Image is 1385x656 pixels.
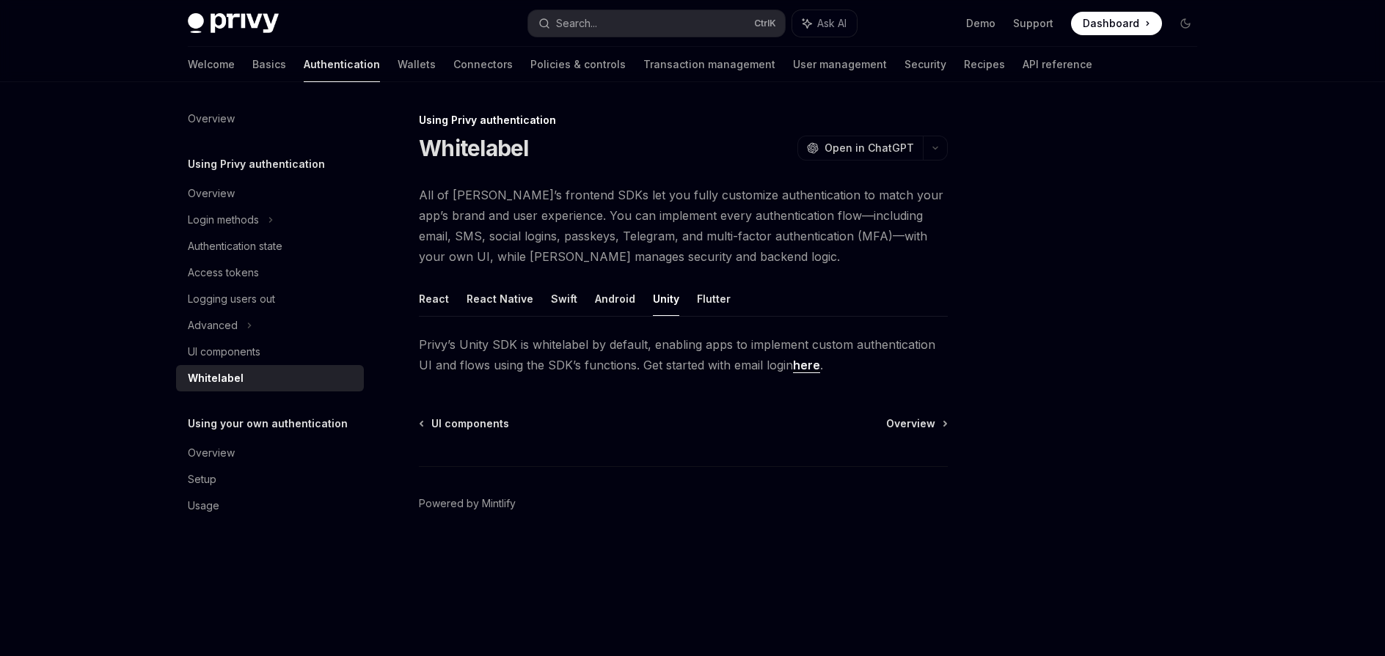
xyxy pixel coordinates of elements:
a: Overview [176,180,364,207]
div: Overview [188,444,235,462]
a: here [793,358,820,373]
button: Swift [551,281,577,316]
button: Search...CtrlK [528,10,785,37]
span: Ask AI [817,16,847,31]
a: Whitelabel [176,365,364,391]
div: Search... [556,15,597,32]
a: Powered by Mintlify [419,496,516,511]
span: Open in ChatGPT [825,141,914,155]
a: Transaction management [643,47,775,82]
h1: Whitelabel [419,135,529,161]
a: Logging users out [176,286,364,312]
a: Overview [176,440,364,466]
div: Overview [188,185,235,202]
a: Setup [176,466,364,493]
a: Basics [252,47,286,82]
a: Security [905,47,946,82]
span: Dashboard [1083,16,1139,31]
button: Unity [653,281,679,316]
button: Android [595,281,635,316]
a: Connectors [453,47,513,82]
button: React [419,281,449,316]
span: Privy’s Unity SDK is whitelabel by default, enabling apps to implement custom authentication UI a... [419,334,948,375]
a: Wallets [398,47,436,82]
button: Flutter [697,281,731,316]
a: API reference [1023,47,1092,82]
a: Demo [966,16,995,31]
div: Logging users out [188,290,275,308]
div: Access tokens [188,264,259,281]
a: Welcome [188,47,235,82]
a: Policies & controls [530,47,626,82]
span: All of [PERSON_NAME]’s frontend SDKs let you fully customize authentication to match your app’s b... [419,185,948,267]
a: Dashboard [1071,12,1162,35]
div: UI components [188,343,260,361]
a: UI components [176,339,364,365]
a: Overview [886,416,946,431]
a: Authentication [304,47,380,82]
a: Authentication state [176,233,364,259]
h5: Using Privy authentication [188,155,325,173]
div: Whitelabel [188,369,244,387]
button: Open in ChatGPT [797,136,923,161]
button: Ask AI [792,10,857,37]
div: Setup [188,471,216,488]
img: dark logo [188,13,279,34]
button: React Native [467,281,533,316]
h5: Using your own authentication [188,415,348,432]
a: Access tokens [176,259,364,286]
div: Login methods [188,211,259,229]
a: User management [793,47,887,82]
a: Recipes [964,47,1005,82]
div: Authentication state [188,237,282,255]
a: UI components [420,416,509,431]
span: UI components [431,416,509,431]
span: Ctrl K [754,18,776,29]
div: Advanced [188,317,238,334]
div: Usage [188,497,219,515]
span: Overview [886,416,935,431]
div: Overview [188,110,235,128]
a: Usage [176,493,364,519]
a: Overview [176,106,364,132]
button: Toggle dark mode [1174,12,1197,35]
div: Using Privy authentication [419,113,948,128]
a: Support [1013,16,1053,31]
